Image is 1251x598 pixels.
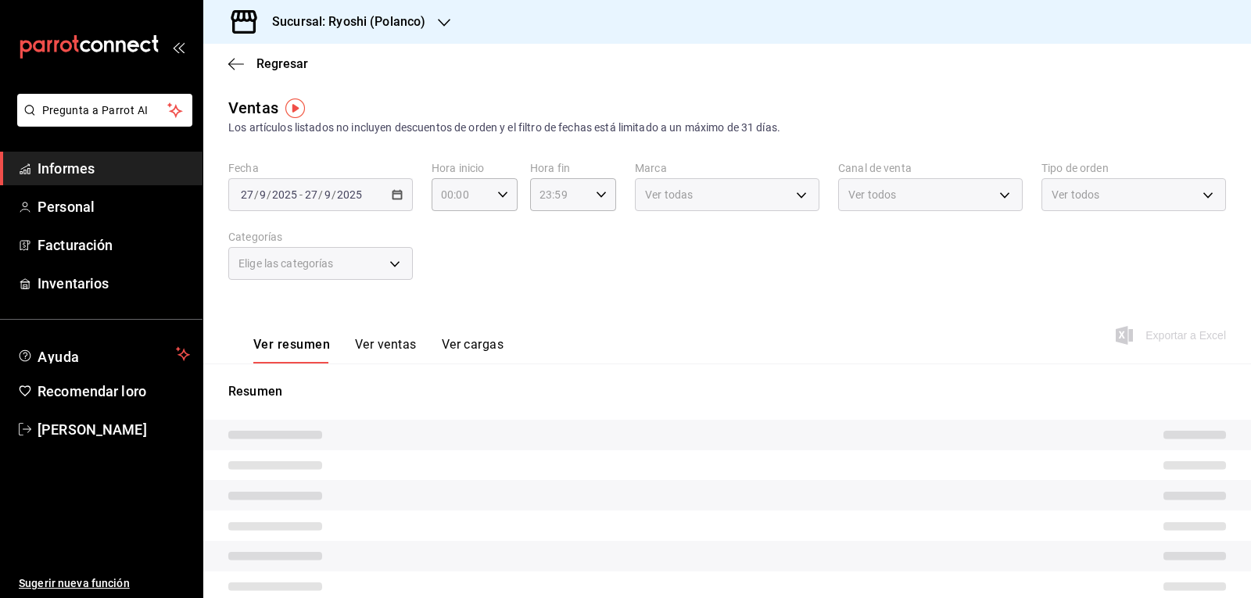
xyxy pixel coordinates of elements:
[1052,188,1099,201] font: Ver todos
[240,188,254,201] input: --
[336,188,363,201] input: ----
[299,188,303,201] font: -
[254,188,259,201] font: /
[645,188,693,201] font: Ver todas
[228,56,308,71] button: Regresar
[19,577,130,589] font: Sugerir nueva función
[324,188,332,201] input: --
[253,337,330,352] font: Ver resumen
[38,160,95,177] font: Informes
[17,94,192,127] button: Pregunta a Parrot AI
[11,113,192,130] a: Pregunta a Parrot AI
[267,188,271,201] font: /
[838,162,912,174] font: Canal de venta
[38,349,80,365] font: Ayuda
[38,199,95,215] font: Personal
[238,257,334,270] font: Elige las categorías
[228,162,259,174] font: Fecha
[256,56,308,71] font: Regresar
[432,162,484,174] font: Hora inicio
[253,336,504,363] div: pestañas de navegación
[228,384,282,399] font: Resumen
[272,14,425,29] font: Sucursal: Ryoshi (Polanco)
[848,188,896,201] font: Ver todos
[1041,162,1109,174] font: Tipo de orden
[285,98,305,118] img: Marcador de información sobre herramientas
[259,188,267,201] input: --
[304,188,318,201] input: --
[442,337,504,352] font: Ver cargas
[332,188,336,201] font: /
[271,188,298,201] input: ----
[355,337,417,352] font: Ver ventas
[635,162,667,174] font: Marca
[228,231,282,243] font: Categorías
[228,98,278,117] font: Ventas
[38,275,109,292] font: Inventarios
[38,421,147,438] font: [PERSON_NAME]
[172,41,185,53] button: abrir_cajón_menú
[38,383,146,399] font: Recomendar loro
[318,188,323,201] font: /
[42,104,149,116] font: Pregunta a Parrot AI
[38,237,113,253] font: Facturación
[530,162,570,174] font: Hora fin
[228,121,780,134] font: Los artículos listados no incluyen descuentos de orden y el filtro de fechas está limitado a un m...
